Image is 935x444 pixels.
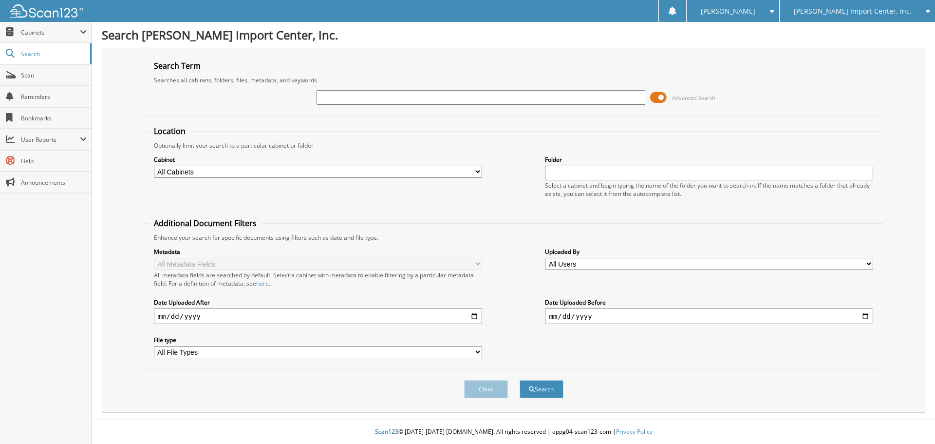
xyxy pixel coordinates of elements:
div: Searches all cabinets, folders, files, metadata, and keywords [149,76,879,84]
a: here [256,279,269,288]
span: Reminders [21,93,87,101]
label: Date Uploaded After [154,298,482,307]
label: Cabinet [154,155,482,164]
img: scan123-logo-white.svg [10,4,83,18]
span: Announcements [21,178,87,187]
label: Uploaded By [545,248,873,256]
label: Metadata [154,248,482,256]
input: start [154,309,482,324]
span: Advanced Search [672,94,715,101]
input: end [545,309,873,324]
span: Scan [21,71,87,79]
span: Scan123 [375,427,398,436]
div: All metadata fields are searched by default. Select a cabinet with metadata to enable filtering b... [154,271,482,288]
legend: Additional Document Filters [149,218,262,229]
label: Date Uploaded Before [545,298,873,307]
span: [PERSON_NAME] Import Center, Inc. [794,8,912,14]
button: Search [520,380,563,398]
span: Help [21,157,87,165]
button: Clear [464,380,508,398]
div: Optionally limit your search to a particular cabinet or folder [149,141,879,150]
label: Folder [545,155,873,164]
span: User Reports [21,135,80,144]
h1: Search [PERSON_NAME] Import Center, Inc. [102,27,925,43]
span: Bookmarks [21,114,87,122]
span: Cabinets [21,28,80,37]
label: File type [154,336,482,344]
span: [PERSON_NAME] [701,8,755,14]
span: Search [21,50,85,58]
legend: Location [149,126,190,136]
a: Privacy Policy [616,427,653,436]
div: © [DATE]-[DATE] [DOMAIN_NAME]. All rights reserved | appg04-scan123-com | [92,420,935,444]
legend: Search Term [149,60,206,71]
div: Select a cabinet and begin typing the name of the folder you want to search in. If the name match... [545,181,873,198]
div: Enhance your search for specific documents using filters such as date and file type. [149,233,879,242]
